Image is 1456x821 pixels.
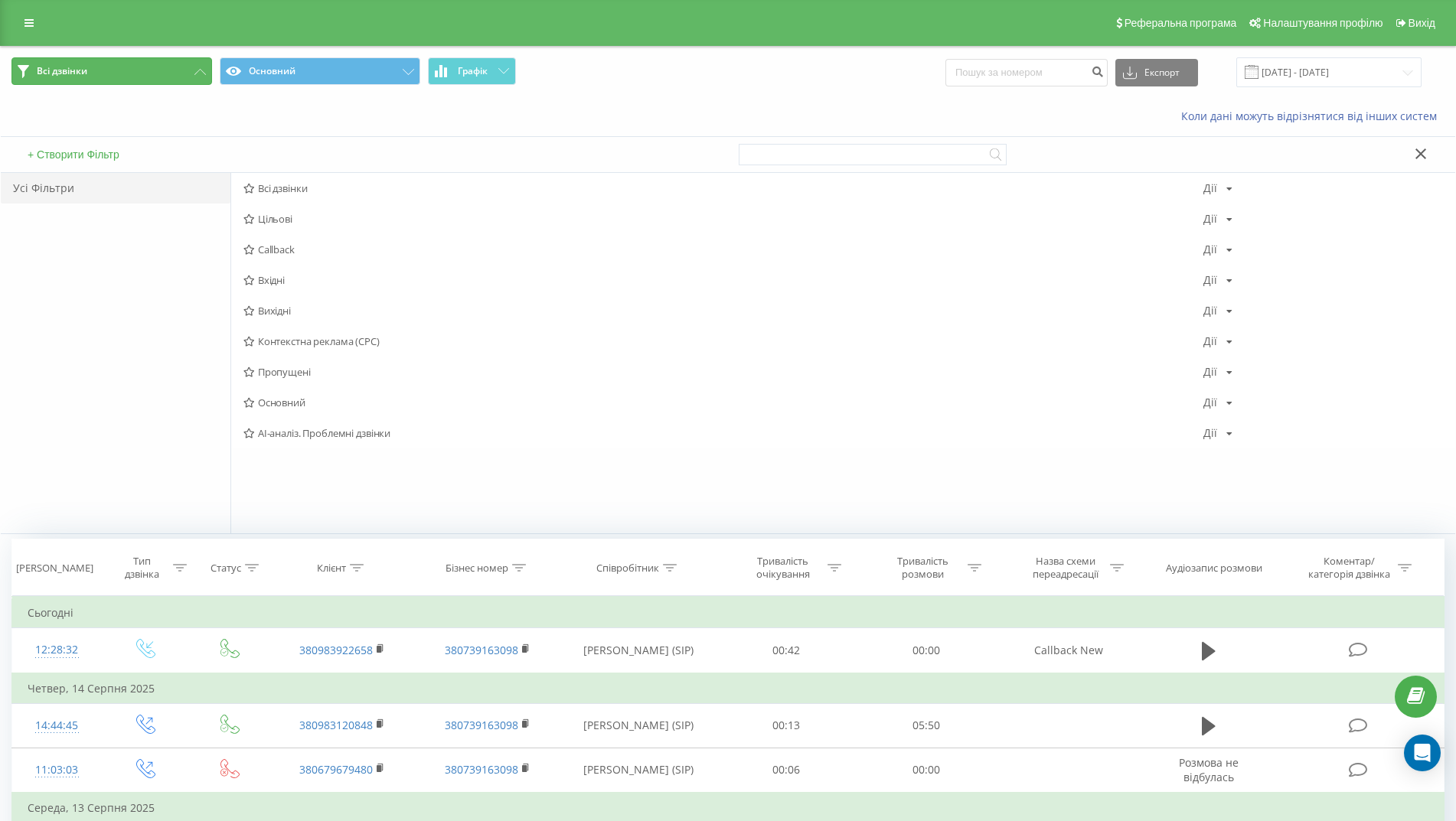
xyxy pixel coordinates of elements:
button: Основний [220,57,420,85]
td: Callback New [996,628,1141,673]
td: [PERSON_NAME] (SIP) [560,628,717,673]
div: Співробітник [596,562,659,575]
span: Вхідні [243,275,1203,285]
div: Тип дзвінка [115,555,169,581]
a: 380983120848 [299,718,373,732]
td: Сьогодні [12,598,1445,628]
div: Дії [1203,183,1217,194]
a: 380739163098 [445,762,518,777]
td: Четвер, 14 Серпня 2025 [12,673,1445,704]
div: Дії [1203,336,1217,347]
a: 380983922658 [299,643,373,657]
div: Дії [1203,244,1217,255]
span: Вихід [1409,17,1435,29]
td: 00:06 [717,748,857,793]
span: Всі дзвінки [37,65,87,77]
td: [PERSON_NAME] (SIP) [560,748,717,793]
div: Назва схеми переадресації [1024,555,1106,581]
div: Усі Фільтри [1,173,230,204]
span: Основний [243,397,1203,408]
a: Коли дані можуть відрізнятися вiд інших систем [1181,109,1445,123]
div: Статус [211,562,241,575]
div: Аудіозапис розмови [1166,562,1262,575]
div: 12:28:32 [28,635,86,665]
span: Графік [458,66,488,77]
div: 14:44:45 [28,711,86,741]
span: AI-аналіз. Проблемні дзвінки [243,428,1203,438]
div: Бізнес номер [446,562,508,575]
button: Всі дзвінки [11,57,212,85]
div: Клієнт [317,562,346,575]
td: 00:42 [717,628,857,673]
div: Дії [1203,397,1217,408]
button: + Створити Фільтр [23,148,124,161]
button: Графік [428,57,516,85]
span: Контекстна реклама (CPC) [243,336,1203,347]
span: Callback [243,244,1203,255]
div: Дії [1203,213,1217,224]
div: Дії [1203,275,1217,285]
span: Вихідні [243,305,1203,316]
span: Всі дзвінки [243,183,1203,194]
div: Коментар/категорія дзвінка [1304,555,1394,581]
div: Дії [1203,305,1217,316]
td: 00:13 [717,703,857,748]
span: Цільові [243,213,1203,224]
span: Налаштування профілю [1263,17,1383,29]
div: Тривалість очікування [742,555,824,581]
button: Експорт [1115,59,1198,86]
div: Тривалість розмови [882,555,964,581]
div: 11:03:03 [28,755,86,785]
div: Дії [1203,367,1217,377]
span: Розмова не відбулась [1179,755,1239,784]
input: Пошук за номером [945,59,1108,86]
a: 380739163098 [445,643,518,657]
span: Реферальна програма [1125,17,1237,29]
div: [PERSON_NAME] [16,562,93,575]
span: Пропущені [243,367,1203,377]
div: Дії [1203,428,1217,438]
td: 05:50 [857,703,997,748]
a: 380679679480 [299,762,373,777]
a: 380739163098 [445,718,518,732]
div: Open Intercom Messenger [1404,735,1441,771]
td: 00:00 [857,628,997,673]
td: 00:00 [857,748,997,793]
td: [PERSON_NAME] (SIP) [560,703,717,748]
button: Закрити [1410,147,1432,163]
